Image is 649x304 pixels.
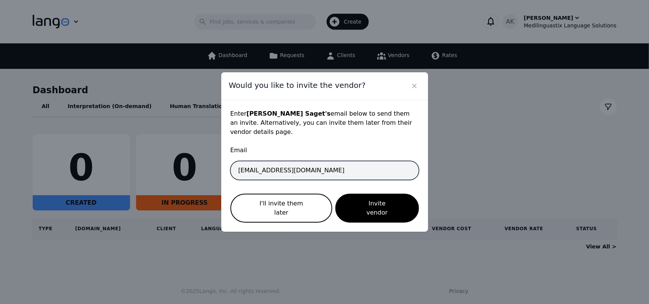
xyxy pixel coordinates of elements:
[230,161,419,180] input: Enter vendor email
[229,80,366,91] span: Would you like to invite the vendor?
[246,110,330,117] strong: [PERSON_NAME] Saget 's
[335,194,419,223] button: Invite vendor
[408,80,421,92] button: Close
[230,146,419,155] span: Email
[230,109,419,137] p: Enter email below to send them an invite. Alternatively, you can invite them later from their ven...
[230,194,333,223] button: I'll invite them later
